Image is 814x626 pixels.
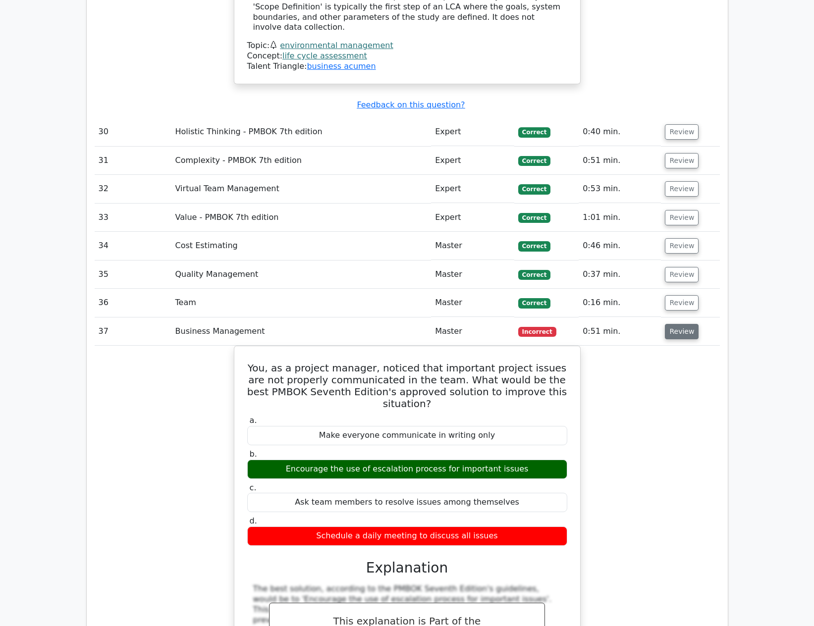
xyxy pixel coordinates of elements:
[95,204,171,232] td: 33
[171,261,432,289] td: Quality Management
[431,289,514,317] td: Master
[579,204,661,232] td: 1:01 min.
[247,460,567,479] div: Encourage the use of escalation process for important issues
[431,147,514,175] td: Expert
[247,51,567,61] div: Concept:
[95,232,171,260] td: 34
[250,416,257,425] span: a.
[579,232,661,260] td: 0:46 min.
[665,153,699,168] button: Review
[431,118,514,146] td: Expert
[250,483,257,492] span: c.
[518,213,550,223] span: Correct
[171,317,432,346] td: Business Management
[518,241,550,251] span: Correct
[518,270,550,280] span: Correct
[518,156,550,166] span: Correct
[431,261,514,289] td: Master
[431,175,514,203] td: Expert
[247,526,567,546] div: Schedule a daily meeting to discuss all issues
[95,289,171,317] td: 36
[247,41,567,71] div: Talent Triangle:
[579,118,661,146] td: 0:40 min.
[518,298,550,308] span: Correct
[95,118,171,146] td: 30
[246,362,568,410] h5: You, as a project manager, noticed that important project issues are not properly communicated in...
[253,560,561,576] h3: Explanation
[307,61,376,71] a: business acumen
[665,124,699,140] button: Review
[665,267,699,282] button: Review
[280,41,393,50] a: environmental management
[665,295,699,311] button: Review
[95,175,171,203] td: 32
[171,204,432,232] td: Value - PMBOK 7th edition
[95,317,171,346] td: 37
[171,147,432,175] td: Complexity - PMBOK 7th edition
[282,51,367,60] a: life cycle assessment
[247,41,567,51] div: Topic:
[665,181,699,197] button: Review
[431,317,514,346] td: Master
[579,147,661,175] td: 0:51 min.
[247,426,567,445] div: Make everyone communicate in writing only
[431,232,514,260] td: Master
[171,118,432,146] td: Holistic Thinking - PMBOK 7th edition
[431,204,514,232] td: Expert
[665,238,699,254] button: Review
[95,147,171,175] td: 31
[665,210,699,225] button: Review
[95,261,171,289] td: 35
[579,317,661,346] td: 0:51 min.
[579,289,661,317] td: 0:16 min.
[171,175,432,203] td: Virtual Team Management
[518,127,550,137] span: Correct
[518,327,556,337] span: Incorrect
[579,175,661,203] td: 0:53 min.
[247,493,567,512] div: Ask team members to resolve issues among themselves
[171,289,432,317] td: Team
[579,261,661,289] td: 0:37 min.
[518,184,550,194] span: Correct
[250,449,257,459] span: b.
[250,516,257,525] span: d.
[171,232,432,260] td: Cost Estimating
[357,100,465,109] a: Feedback on this question?
[665,324,699,339] button: Review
